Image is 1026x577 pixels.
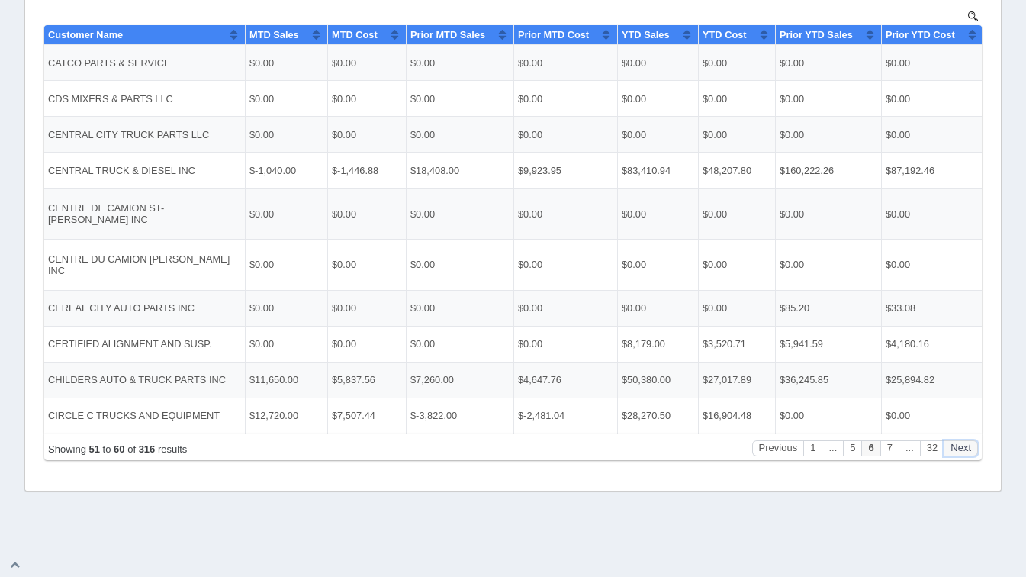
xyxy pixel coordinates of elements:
[735,228,841,279] td: $0.00
[288,350,366,386] td: $5,837.56
[667,18,740,29] span: Prior YTD Sales
[788,34,941,79] td: $1,076,019.25
[4,198,379,230] td: AMERICAN DRIVE TRAIN REPAIR
[92,310,109,321] b: 316
[925,14,935,32] button: Sort column ascending
[366,228,474,279] td: $0.00
[841,228,944,279] td: $0.00
[330,253,505,281] td: $0.00
[735,386,841,422] td: $0.00
[366,314,474,350] td: $0.00
[793,18,841,29] span: YTD Sales
[366,141,474,177] td: $18,408.00
[821,198,941,230] td: $12,669.00
[663,230,822,263] td: $9,074.60
[561,14,571,32] button: Sort column ascending
[658,177,735,228] td: $0.00
[638,34,811,61] td: $0.00
[811,116,941,143] td: $0.00
[434,18,484,29] span: MTD Sales
[577,228,658,279] td: $0.00
[821,429,839,445] button: Page 6
[577,34,658,69] td: $0.00
[288,34,366,69] td: $0.00
[540,99,663,132] td: $0.00
[658,314,735,350] td: $3,520.71
[821,307,839,323] button: Page 2
[366,279,474,314] td: $0.00
[205,34,288,69] td: $0.00
[288,228,366,279] td: $0.00
[4,263,379,296] td: [US_STATE] BRAKE & CLUTCH SUPPLY INC.
[880,307,903,323] button: Page 32
[505,89,638,116] td: $0.00
[209,14,219,32] button: Sort column ascending
[638,171,811,198] td: $0.00
[540,198,663,230] td: $0.00
[658,350,735,386] td: $27,017.89
[840,307,858,323] button: Page 3
[291,18,337,29] span: MTD Cost
[811,171,941,198] td: $0.00
[379,165,540,198] td: $0.00
[366,350,474,386] td: $7,260.00
[811,143,941,171] td: $0.00
[663,296,822,329] td: $0.00
[4,177,205,228] td: CENTRE DE CAMION ST-[PERSON_NAME] INC
[8,372,136,383] div: Page 1 of 8
[370,18,445,29] span: Prior MTD Sales
[903,368,938,384] button: Next
[474,279,577,314] td: $0.00
[719,14,728,32] button: Sort column ascending
[821,230,941,263] td: $5,442.00
[4,279,205,314] td: CEREAL CITY AUTO PARTS INC
[205,69,288,105] td: $0.00
[205,177,288,228] td: $0.00
[379,66,540,99] td: $0.00
[751,307,803,323] button: Previous
[474,386,577,422] td: $-2,481.04
[643,18,716,29] span: Prior YTD Sales
[205,314,288,350] td: $0.00
[209,18,259,29] span: MTD Sales
[225,34,429,79] td: $151,911.52
[505,34,638,61] td: $0.00
[330,281,505,308] td: $0.00
[808,368,826,384] button: Page 1
[98,432,115,443] b: 316
[379,198,540,230] td: $0.00
[505,171,638,198] td: $0.00
[663,263,822,296] td: $0.00
[735,314,841,350] td: $5,941.59
[811,89,941,116] td: $0.00
[845,18,915,29] span: Prior YTD Cost
[638,281,811,308] td: $0.00
[638,61,811,89] td: $0.00
[577,350,658,386] td: $50,380.00
[68,310,79,321] b: 10
[663,34,822,66] td: $0.00
[4,99,379,132] td: ACTION TRUCK PARTS, INC
[4,141,205,177] td: CENTRAL TRUCK & DIESEL INC
[540,296,663,329] td: $0.00
[735,69,841,105] td: $0.00
[505,61,638,89] td: $0.00
[821,165,941,198] td: $0.00
[474,177,577,228] td: $0.00
[821,296,941,329] td: $0.00
[379,329,540,362] td: $0.00
[577,141,658,177] td: $83,410.94
[4,34,330,61] td: 2 + 92 TRUCK PARTS INC
[379,34,540,66] td: $0.00
[4,34,225,79] td: HDA TRUCK PRIDE INC
[49,371,54,382] b: 1
[4,165,379,198] td: ALL TRUCK & TRAILER PARTS
[663,99,822,132] td: $0.00
[658,386,735,422] td: $16,904.48
[638,116,811,143] td: $0.00
[4,34,205,69] td: CATCO PARTS & SERVICE
[4,89,330,116] td: A & A TRUCK PARTS
[735,34,841,69] td: $0.00
[379,230,540,263] td: $0.00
